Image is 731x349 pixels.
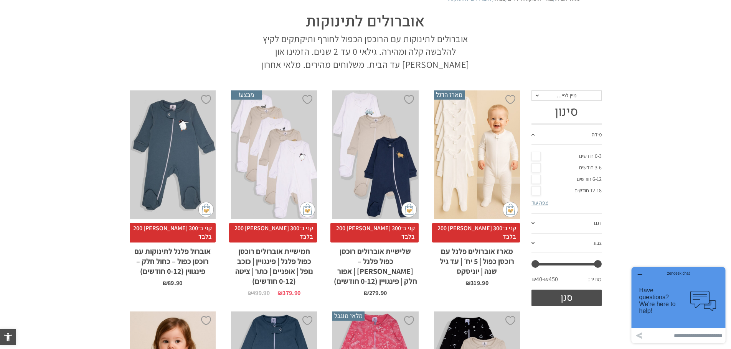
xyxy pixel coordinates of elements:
[465,279,470,287] span: ₪
[401,202,417,217] img: cat-mini-atc.png
[231,90,317,296] a: מבצע! חמישיית אוברולים רוכסן כפול פלנל | פינגויין | כוכב נופל | אופניים | כתר | ציטה (0-12 חודשים...
[531,234,602,254] a: צבע
[556,92,576,99] span: מיין לפי…
[277,289,300,297] bdi: 379.90
[531,125,602,145] a: מידה
[128,223,216,242] span: קני ב־300 [PERSON_NAME] 200 בלבד
[330,223,418,242] span: קני ב־300 [PERSON_NAME] 200 בלבד
[231,90,262,100] span: מבצע!
[531,273,602,289] div: מחיר: —
[531,151,602,162] a: 0-3 חודשים
[248,289,270,297] bdi: 499.90
[332,90,418,296] a: שלישיית אוברולים רוכסן כפול פלנל - אריה | אפור חלק | פינגויין (0-12 חודשים) קני ב־300 [PERSON_NAM...
[503,202,518,217] img: cat-mini-atc.png
[130,90,216,286] a: אוברול פלנל לתינוקות עם רוכסן כפול - כחול חלק - פינגווין (0-12 חודשים) קני ב־300 [PERSON_NAME] 20...
[256,11,475,33] h1: אוברולים לתינוקות
[332,311,365,321] span: מלאי מוגבל
[332,242,418,286] h2: שלישיית אוברולים רוכסן כפול פלנל – [PERSON_NAME] | אפור חלק | פינגויין (0-12 חודשים)
[531,290,602,306] button: סנן
[531,275,544,283] span: ₪40
[229,223,317,242] span: קני ב־300 [PERSON_NAME] 200 בלבד
[531,185,602,197] a: 12-18 חודשים
[231,242,317,286] h2: חמישיית אוברולים רוכסן כפול פלנל | פינגויין | כוכב נופל | אופניים | כתר | ציטה (0-12 חודשים)
[465,279,488,287] bdi: 319.90
[130,242,216,276] h2: אוברול פלנל לתינוקות עם רוכסן כפול – כחול חלק – פינגווין (0-12 חודשים)
[364,289,369,297] span: ₪
[531,174,602,185] a: 6-12 חודשים
[434,90,465,100] span: מארז הדגל
[248,289,252,297] span: ₪
[531,105,602,119] h3: סינון
[256,33,475,71] p: אוברולים לתינוקות עם הרוכסן הכפול לחורף ותיקתקים לקיץ להלבשה קלה ומהירה. גילאי 0 עד 2 שנים. הזמינ...
[434,90,520,286] a: מארז הדגל מארז אוברולים פלנל עם רוכסן כפול | 5 יח׳ | עד גיל שנה | יוניסקס קני ב־300 [PERSON_NAME]...
[163,279,168,287] span: ₪
[432,223,520,242] span: קני ב־300 [PERSON_NAME] 200 בלבד
[300,202,315,217] img: cat-mini-atc.png
[277,289,282,297] span: ₪
[531,214,602,234] a: דגם
[163,279,183,287] bdi: 89.90
[629,264,728,346] iframe: פותח יישומון שאפשר לשוחח בו בצ'אט עם אחד הנציגים שלנו
[531,162,602,174] a: 3-6 חודשים
[198,202,214,217] img: cat-mini-atc.png
[434,242,520,276] h2: מארז אוברולים פלנל עם רוכסן כפול | 5 יח׳ | עד גיל שנה | יוניסקס
[364,289,387,297] bdi: 279.90
[531,199,548,206] a: צפה עוד
[544,275,558,283] span: ₪450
